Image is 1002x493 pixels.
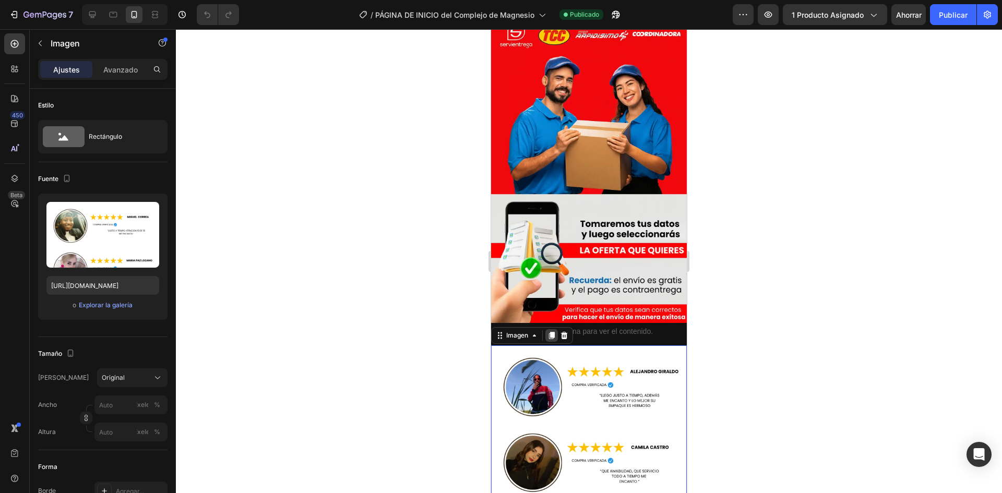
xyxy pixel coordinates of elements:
[132,401,153,408] font: píxeles
[132,428,153,436] font: píxeles
[939,10,968,19] font: Publicar
[136,399,149,411] button: %
[97,368,168,387] button: Original
[151,426,163,438] button: píxeles
[891,4,926,25] button: Ahorrar
[51,38,80,49] font: Imagen
[197,4,239,25] div: Deshacer/Rehacer
[154,428,160,436] font: %
[4,4,78,25] button: 7
[38,350,62,357] font: Tamaño
[51,37,139,50] p: Imagen
[78,300,133,310] button: Explorar la galería
[10,191,22,199] font: Beta
[151,399,163,411] button: píxeles
[792,10,864,19] font: 1 producto asignado
[570,10,599,18] font: Publicado
[53,65,80,74] font: Ajustes
[967,442,992,467] div: Abrir Intercom Messenger
[12,112,23,119] font: 450
[73,301,76,309] font: o
[38,428,56,436] font: Altura
[103,65,138,74] font: Avanzado
[102,374,125,381] font: Original
[38,374,89,381] font: [PERSON_NAME]
[46,276,159,295] input: https://ejemplo.com/imagen.jpg
[491,29,687,493] iframe: Área de diseño
[896,10,922,19] font: Ahorrar
[38,175,58,183] font: Fuente
[89,133,122,140] font: Rectángulo
[79,301,133,309] font: Explorar la galería
[68,9,73,20] font: 7
[38,463,57,471] font: Forma
[94,423,168,441] input: píxeles%
[94,395,168,414] input: píxeles%
[38,101,54,109] font: Estilo
[38,401,57,408] font: Ancho
[371,10,373,19] font: /
[930,4,976,25] button: Publicar
[375,10,534,19] font: PÁGINA DE INICIO del Complejo de Magnesio
[46,202,159,268] img: imagen de vista previa
[783,4,887,25] button: 1 producto asignado
[154,401,160,408] font: %
[136,426,149,438] button: %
